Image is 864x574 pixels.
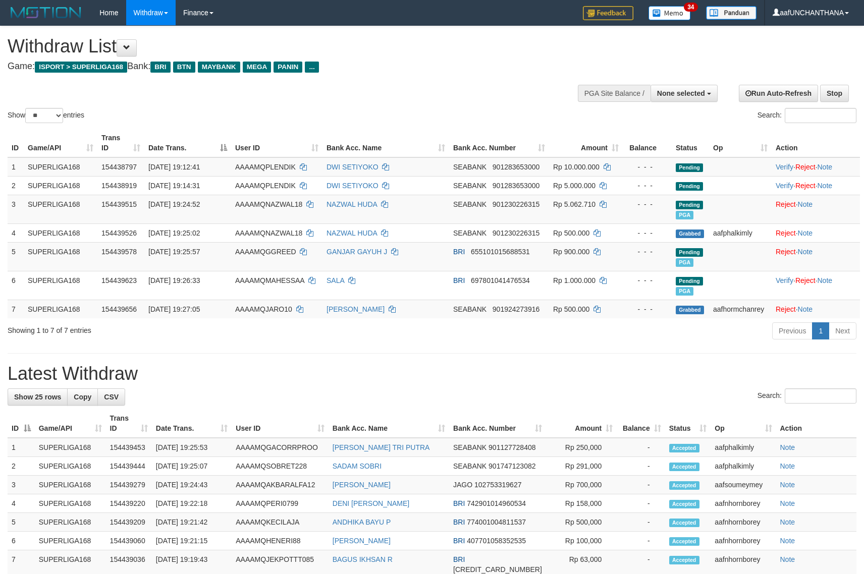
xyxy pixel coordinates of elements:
[74,393,91,401] span: Copy
[772,195,860,223] td: ·
[617,457,665,476] td: -
[669,444,699,452] span: Accepted
[35,476,106,494] td: SUPERLIGA168
[327,276,344,284] a: SALA
[785,388,856,404] input: Search:
[327,182,379,190] a: DWI SETIYOKO
[97,129,144,157] th: Trans ID: activate to sort column ascending
[627,181,668,191] div: - - -
[8,321,352,335] div: Showing 1 to 7 of 7 entries
[8,176,24,195] td: 2
[35,532,106,550] td: SUPERLIGA168
[798,200,813,208] a: Note
[8,513,35,532] td: 5
[333,443,430,451] a: [PERSON_NAME] TRI PUTRA
[617,438,665,457] td: -
[152,494,232,513] td: [DATE] 19:22:18
[305,62,318,73] span: ...
[780,518,795,526] a: Note
[106,513,152,532] td: 154439209
[235,305,292,313] span: AAAAMQJARO10
[101,276,137,284] span: 154439623
[665,409,711,438] th: Status: activate to sort column ascending
[152,513,232,532] td: [DATE] 19:21:42
[322,129,449,157] th: Bank Acc. Name: activate to sort column ascending
[780,555,795,563] a: Note
[474,481,521,489] span: Copy 102753319627 to clipboard
[453,276,465,284] span: BRI
[711,494,776,513] td: aafnhornborey
[8,129,24,157] th: ID
[333,518,391,526] a: ANDHIKA BAYU P
[795,163,816,171] a: Reject
[101,248,137,256] span: 154439578
[711,457,776,476] td: aafphalkimly
[553,163,600,171] span: Rp 10.000.000
[148,248,200,256] span: [DATE] 19:25:57
[817,163,832,171] a: Note
[235,229,302,237] span: AAAAMQNAZWAL18
[152,409,232,438] th: Date Trans.: activate to sort column ascending
[471,248,530,256] span: Copy 655101015688531 to clipboard
[553,229,589,237] span: Rp 500.000
[780,537,795,545] a: Note
[35,438,106,457] td: SUPERLIGA168
[676,182,703,191] span: Pending
[106,409,152,438] th: Trans ID: activate to sort column ascending
[684,3,697,12] span: 34
[8,5,84,20] img: MOTION_logo.png
[8,364,856,384] h1: Latest Withdraw
[453,182,487,190] span: SEABANK
[333,537,391,545] a: [PERSON_NAME]
[35,513,106,532] td: SUPERLIGA168
[25,108,63,123] select: Showentries
[676,211,693,219] span: Marked by aafsengchandara
[709,300,772,318] td: aafhormchanrey
[453,305,487,313] span: SEABANK
[173,62,195,73] span: BTN
[546,438,617,457] td: Rp 250,000
[449,409,546,438] th: Bank Acc. Number: activate to sort column ascending
[623,129,672,157] th: Balance
[817,182,832,190] a: Note
[232,409,329,438] th: User ID: activate to sort column ascending
[453,499,465,507] span: BRI
[148,163,200,171] span: [DATE] 19:12:41
[274,62,302,73] span: PANIN
[235,163,296,171] span: AAAAMQPLENDIK
[553,248,589,256] span: Rp 900.000
[578,85,651,102] div: PGA Site Balance /
[772,322,813,339] a: Previous
[627,162,668,172] div: - - -
[8,62,566,72] h4: Game: Bank:
[467,499,526,507] span: Copy 742901014960534 to clipboard
[144,129,231,157] th: Date Trans.: activate to sort column descending
[453,443,487,451] span: SEABANK
[333,481,391,489] a: [PERSON_NAME]
[232,532,329,550] td: AAAAMQHENERI88
[758,388,856,404] label: Search:
[327,163,379,171] a: DWI SETIYOKO
[104,393,119,401] span: CSV
[8,438,35,457] td: 1
[553,200,596,208] span: Rp 5.062.710
[453,565,542,573] span: Copy 636501007346538 to clipboard
[772,242,860,271] td: ·
[449,129,549,157] th: Bank Acc. Number: activate to sort column ascending
[24,271,97,300] td: SUPERLIGA168
[785,108,856,123] input: Search:
[795,182,816,190] a: Reject
[706,6,757,20] img: panduan.png
[24,176,97,195] td: SUPERLIGA168
[106,457,152,476] td: 154439444
[583,6,633,20] img: Feedback.jpg
[709,129,772,157] th: Op: activate to sort column ascending
[676,163,703,172] span: Pending
[235,276,304,284] span: AAAAMQMAHESSAA
[101,182,137,190] span: 154438919
[232,457,329,476] td: AAAAMQSOBRET228
[198,62,240,73] span: MAYBANK
[669,519,699,527] span: Accepted
[106,494,152,513] td: 154439220
[232,476,329,494] td: AAAAMQAKBARALFA12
